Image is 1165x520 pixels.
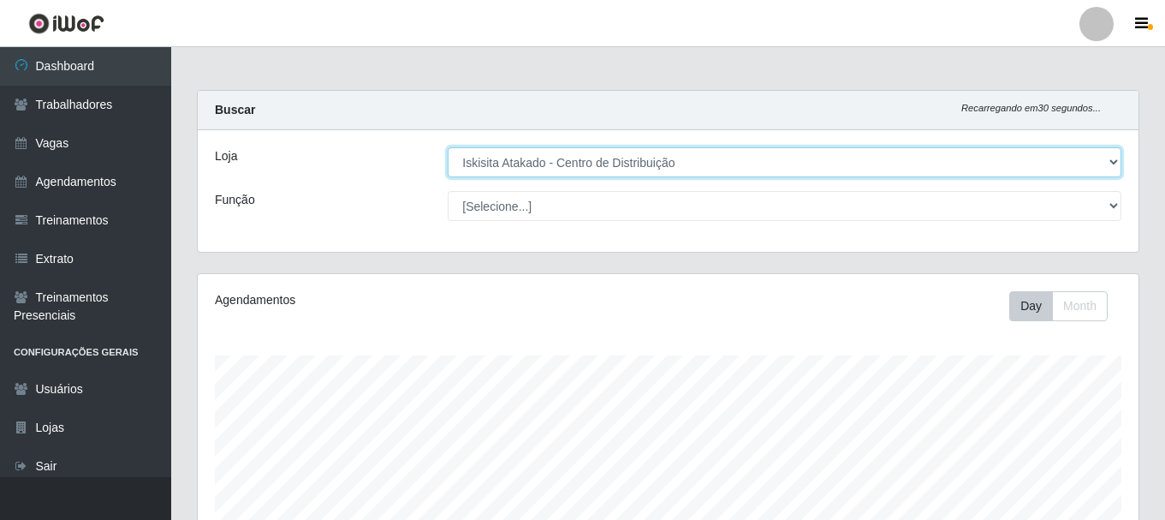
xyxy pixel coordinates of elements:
[215,103,255,117] strong: Buscar
[1009,291,1053,321] button: Day
[961,103,1101,113] i: Recarregando em 30 segundos...
[1009,291,1108,321] div: First group
[1052,291,1108,321] button: Month
[28,13,104,34] img: CoreUI Logo
[215,147,237,165] label: Loja
[1009,291,1121,321] div: Toolbar with button groups
[215,191,255,209] label: Função
[215,291,578,309] div: Agendamentos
